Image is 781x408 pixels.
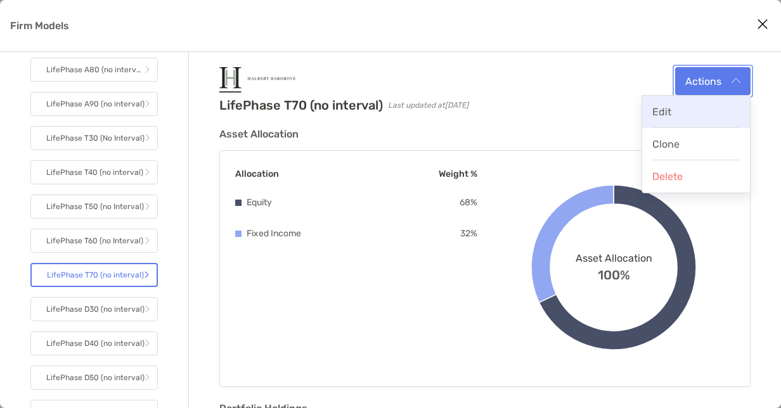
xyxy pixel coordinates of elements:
[219,98,383,113] h2: LifePhase T70 (no interval)
[46,199,144,215] p: LifePhase T50 (no Interval)
[46,233,143,249] p: LifePhase T60 (no Interval)
[652,138,680,150] span: Clone
[30,126,158,150] a: LifePhase T30 (No Interval)
[30,229,158,253] a: LifePhase T60 (no Interval)
[642,128,750,160] button: Clone
[235,166,279,182] p: Allocation
[30,263,158,287] a: LifePhase T70 (no interval)
[642,160,750,193] button: Delete
[388,101,468,110] span: Last updated at [DATE]
[652,170,683,182] span: Delete
[439,166,477,182] p: Weight %
[460,226,477,241] p: 32 %
[46,131,145,146] p: LifePhase T30 (No Interval)
[46,165,143,181] p: LifePhase T40 (no interval)
[46,370,145,386] p: LifePhase D50 (no interval)
[598,264,630,283] span: 100%
[247,194,272,210] p: Equity
[219,67,295,92] img: Company Logo
[30,58,158,82] a: LifePhase A80 (no interval)
[460,194,477,210] p: 68 %
[46,302,145,317] p: LifePhase D30 (no interval)
[30,366,158,390] a: LifePhase D50 (no interval)
[30,160,158,184] a: LifePhase T40 (no interval)
[753,15,772,34] button: Close modal
[46,336,145,352] p: LifePhase D40 (no interval)
[247,226,301,241] p: Fixed Income
[675,67,751,95] button: Actions
[46,96,145,112] p: LifePhase A90 (no interval)
[576,252,652,264] span: Asset Allocation
[30,331,158,355] a: LifePhase D40 (no interval)
[46,62,145,78] p: LifePhase A80 (no interval)
[30,92,158,116] a: LifePhase A90 (no interval)
[219,128,751,140] h3: Asset Allocation
[30,194,158,219] a: LifePhase T50 (no Interval)
[30,297,158,321] a: LifePhase D30 (no interval)
[47,267,144,283] p: LifePhase T70 (no interval)
[642,96,750,128] button: Edit
[10,18,69,34] p: Firm Models
[652,106,671,118] span: Edit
